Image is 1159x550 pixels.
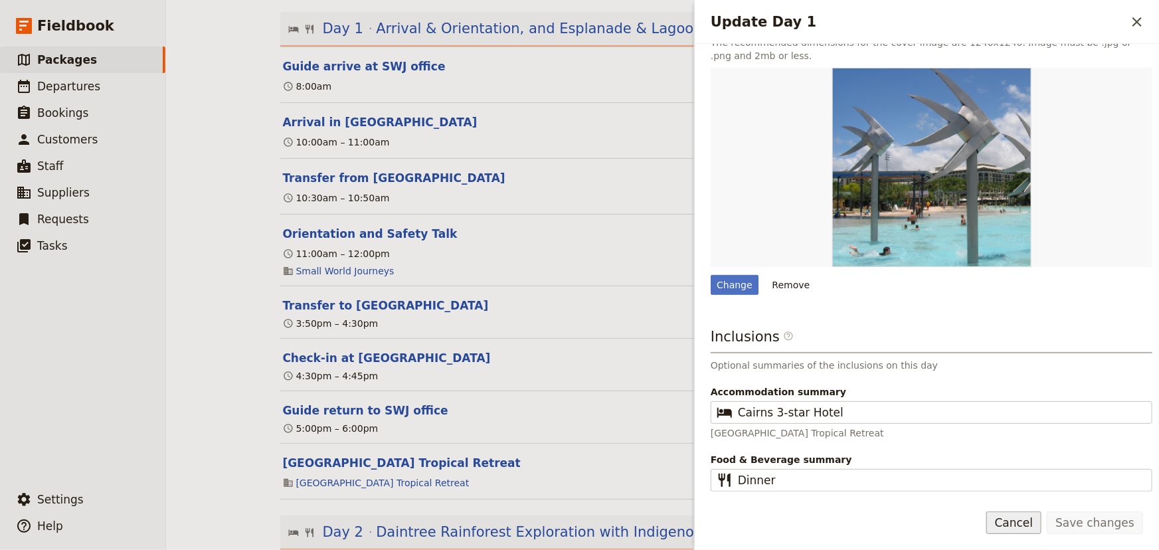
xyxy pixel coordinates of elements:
div: 11:00am – 12:00pm [283,247,390,260]
span: ​ [783,331,794,341]
span: Day 2 [323,522,364,542]
button: Edit this itinerary item [283,298,489,314]
div: 10:00am – 11:00am [283,136,390,149]
h3: Inclusions [711,327,1152,353]
button: Edit day information [288,522,938,542]
button: Edit day information [288,19,745,39]
p: The recommended dimensions for the cover image are 1240x1240. Image must be .jpg or .png and 2mb ... [711,36,1152,62]
span: Bookings [37,106,88,120]
span: Settings [37,493,84,506]
button: Remove [766,275,816,295]
a: Small World Journeys [296,264,395,278]
span: Requests [37,213,89,226]
span: Departures [37,80,100,93]
h2: Update Day 1 [711,12,1126,32]
button: Edit this itinerary item [283,58,446,74]
input: Food & Beverage summary​ [738,472,1144,488]
div: 10:30am – 10:50am [283,191,390,205]
span: Fieldbook [37,16,114,36]
button: Edit this itinerary item [283,226,458,242]
span: Food & Beverage summary [711,453,1152,466]
span: Suppliers [37,186,90,199]
span: Arrival & Orientation, and Esplanade & Lagoon Swim [376,19,745,39]
button: Edit this itinerary item [283,350,491,366]
span: Help [37,519,63,533]
span: ​ [783,331,794,347]
button: Edit this itinerary item [283,170,505,186]
span: Packages [37,53,97,66]
p: Optional summaries of the inclusions on this day [711,359,1152,372]
span: ​ [717,472,733,488]
div: 5:00pm – 6:00pm [283,422,379,435]
button: Cancel [986,511,1042,534]
a: [GEOGRAPHIC_DATA] Tropical Retreat [296,476,470,490]
span: Staff [37,159,64,173]
div: 4:30pm – 4:45pm [283,369,379,383]
button: Edit this itinerary item [283,455,521,471]
span: Accommodation summary [711,385,1152,399]
input: Accommodation summary​ [738,405,1144,420]
div: 8:00am [283,80,332,93]
button: Edit this itinerary item [283,114,478,130]
span: Daintree Rainforest Exploration with Indigenous Guide and [GEOGRAPHIC_DATA] [376,522,937,542]
button: Close drawer [1126,11,1148,33]
span: Customers [37,133,98,146]
button: Save changes [1047,511,1143,534]
img: https://d33jgr8dhgav85.cloudfront.net/638dda354696e2626e419d95/68c368132167602bd6e5cdb5?Expires=1... [832,68,1031,267]
span: Tasks [37,239,68,252]
p: [GEOGRAPHIC_DATA] Tropical Retreat [711,426,1152,440]
div: Change [711,275,758,295]
div: 3:50pm – 4:30pm [283,317,379,330]
button: Edit this itinerary item [283,403,448,418]
span: ​ [717,405,733,420]
span: Day 1 [323,19,364,39]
